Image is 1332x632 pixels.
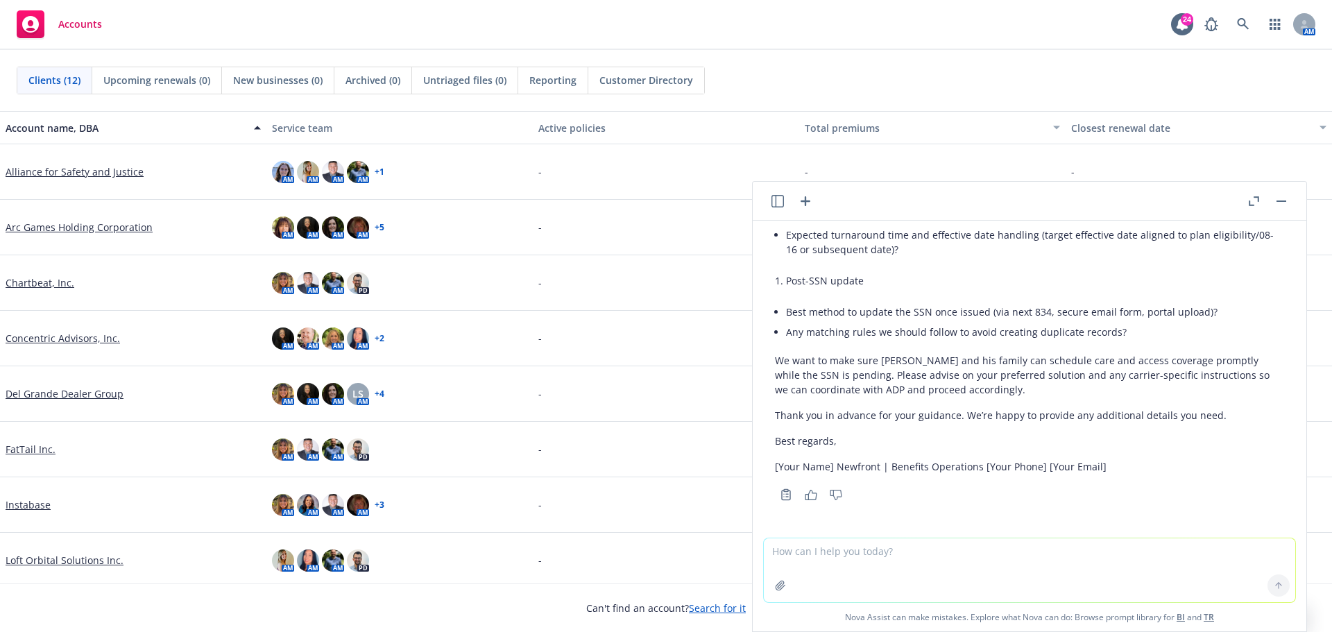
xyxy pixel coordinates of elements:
a: Alliance for Safety and Justice [6,164,144,179]
button: Total premiums [799,111,1066,144]
img: photo [297,161,319,183]
img: photo [297,494,319,516]
a: + 2 [375,334,384,343]
button: Thumbs down [825,485,847,504]
span: LS [352,386,364,401]
a: + 3 [375,501,384,509]
img: photo [272,494,294,516]
span: - [538,275,542,290]
img: photo [272,438,294,461]
img: photo [322,327,344,350]
svg: Copy to clipboard [780,488,792,501]
span: Reporting [529,73,577,87]
img: photo [322,494,344,516]
span: - [538,220,542,234]
a: + 5 [375,223,384,232]
img: photo [272,272,294,294]
span: Accounts [58,19,102,30]
a: Report a Bug [1197,10,1225,38]
a: + 4 [375,390,384,398]
img: photo [272,216,294,239]
div: Active policies [538,121,794,135]
span: Untriaged files (0) [423,73,506,87]
span: New businesses (0) [233,73,323,87]
span: Can't find an account? [586,601,746,615]
div: 24 [1181,13,1193,26]
span: Nova Assist can make mistakes. Explore what Nova can do: Browse prompt library for and [758,603,1301,631]
img: photo [322,383,344,405]
a: Accounts [11,5,108,44]
img: photo [297,327,319,350]
div: Account name, DBA [6,121,246,135]
span: - [538,331,542,345]
a: FatTail Inc. [6,442,55,456]
span: - [1071,164,1075,179]
li: Any matching rules we should follow to avoid creating duplicate records? [786,322,1284,342]
span: - [805,164,808,179]
img: photo [322,161,344,183]
span: - [538,386,542,401]
img: photo [347,216,369,239]
div: Service team [272,121,527,135]
span: - [538,497,542,512]
img: photo [297,438,319,461]
img: photo [272,161,294,183]
img: photo [297,272,319,294]
span: Upcoming renewals (0) [103,73,210,87]
a: Chartbeat, Inc. [6,275,74,290]
li: Best method to update the SSN once issued (via next 834, secure email form, portal upload)? [786,302,1284,322]
a: + 1 [375,168,384,176]
img: photo [297,383,319,405]
a: Search [1229,10,1257,38]
div: Total premiums [805,121,1045,135]
button: Closest renewal date [1066,111,1332,144]
span: - [538,553,542,567]
img: photo [347,494,369,516]
span: Customer Directory [599,73,693,87]
a: Instabase [6,497,51,512]
li: Post-SSN update [786,271,1284,291]
a: Switch app [1261,10,1289,38]
img: photo [297,549,319,572]
p: [Your Name] Newfront | Benefits Operations [Your Phone] [Your Email] [775,459,1284,474]
p: Thank you in advance for your guidance. We’re happy to provide any additional details you need. [775,408,1284,422]
img: photo [347,327,369,350]
img: photo [272,549,294,572]
a: Loft Orbital Solutions Inc. [6,553,123,567]
a: BI [1177,611,1185,623]
img: photo [297,216,319,239]
span: Archived (0) [345,73,400,87]
img: photo [322,272,344,294]
div: Closest renewal date [1071,121,1311,135]
img: photo [322,216,344,239]
img: photo [322,438,344,461]
img: photo [272,327,294,350]
p: We want to make sure [PERSON_NAME] and his family can schedule care and access coverage promptly ... [775,353,1284,397]
span: - [538,442,542,456]
a: TR [1204,611,1214,623]
img: photo [347,161,369,183]
img: photo [322,549,344,572]
a: Concentric Advisors, Inc. [6,331,120,345]
img: photo [347,272,369,294]
img: photo [347,549,369,572]
span: - [538,164,542,179]
a: Arc Games Holding Corporation [6,220,153,234]
img: photo [272,383,294,405]
span: Clients (12) [28,73,80,87]
p: Best regards, [775,434,1284,448]
li: Expected turnaround time and effective date handling (target effective date aligned to plan eligi... [786,225,1284,259]
button: Service team [266,111,533,144]
a: Del Grande Dealer Group [6,386,123,401]
button: Active policies [533,111,799,144]
img: photo [347,438,369,461]
a: Search for it [689,601,746,615]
